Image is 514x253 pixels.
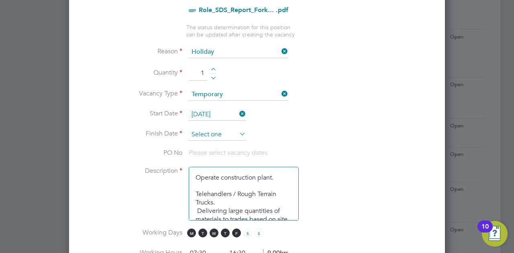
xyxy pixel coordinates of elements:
label: PO No [82,149,182,157]
label: Description [82,167,182,175]
label: Quantity [82,69,182,77]
input: Select one [189,109,246,121]
input: Select one [189,129,246,141]
div: 10 [481,227,489,237]
a: Role_SDS_Report_Fork... .pdf [199,6,288,14]
label: Finish Date [82,130,182,138]
label: Reason [82,47,182,56]
input: Select one [189,89,288,101]
input: Select one [189,46,288,58]
span: S [243,229,252,237]
span: T [198,229,207,237]
span: M [187,229,196,237]
label: Start Date [82,109,182,118]
span: Please select vacancy dates [189,149,267,157]
span: The status determination for this position can be updated after creating the vacancy [186,24,295,38]
button: Open Resource Center, 10 new notifications [482,221,508,247]
span: S [255,229,263,237]
label: Vacancy Type [82,89,182,98]
span: T [221,229,230,237]
span: F [232,229,241,237]
span: W [210,229,218,237]
label: Working Days [82,229,182,237]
